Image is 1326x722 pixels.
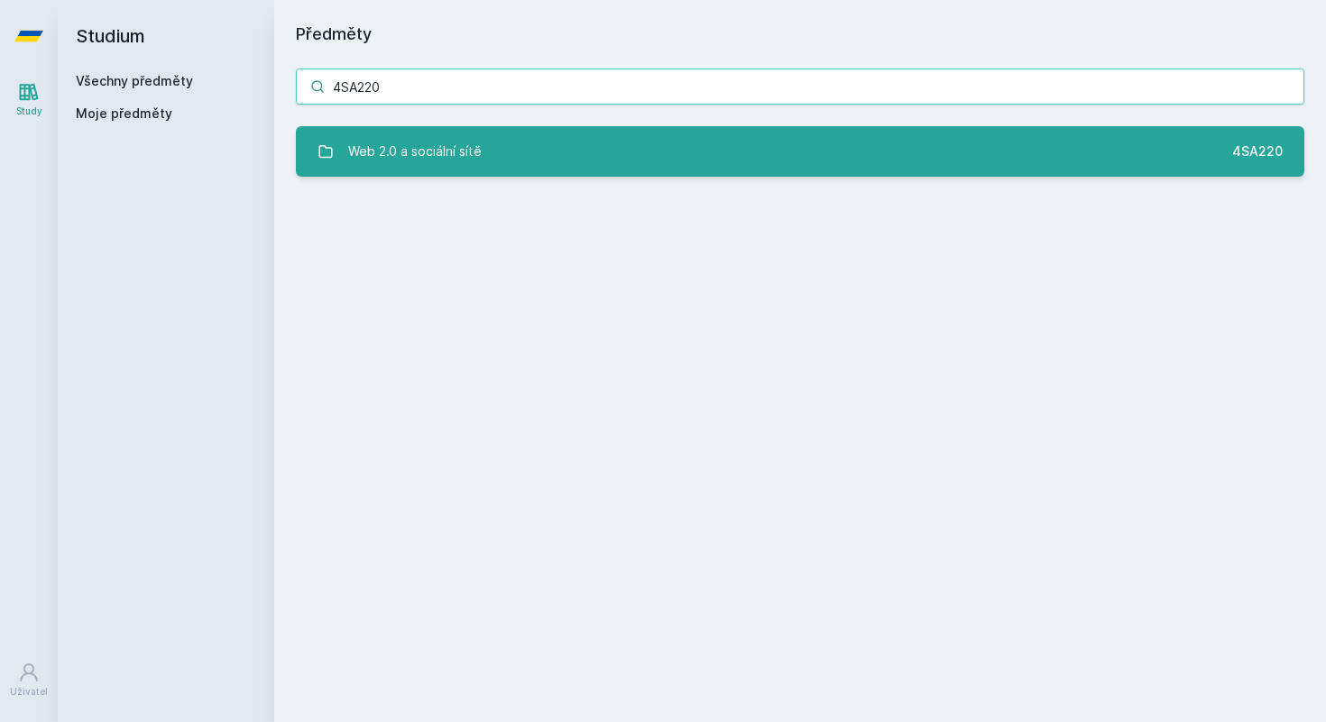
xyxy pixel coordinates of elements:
[296,22,1304,47] h1: Předměty
[1232,142,1283,160] div: 4SA220
[4,72,54,127] a: Study
[76,73,193,88] a: Všechny předměty
[296,126,1304,177] a: Web 2.0 a sociální sítě 4SA220
[296,69,1304,105] input: Název nebo ident předmětu…
[348,133,482,169] div: Web 2.0 a sociální sítě
[76,105,172,123] span: Moje předměty
[16,105,42,118] div: Study
[10,685,48,699] div: Uživatel
[4,653,54,708] a: Uživatel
